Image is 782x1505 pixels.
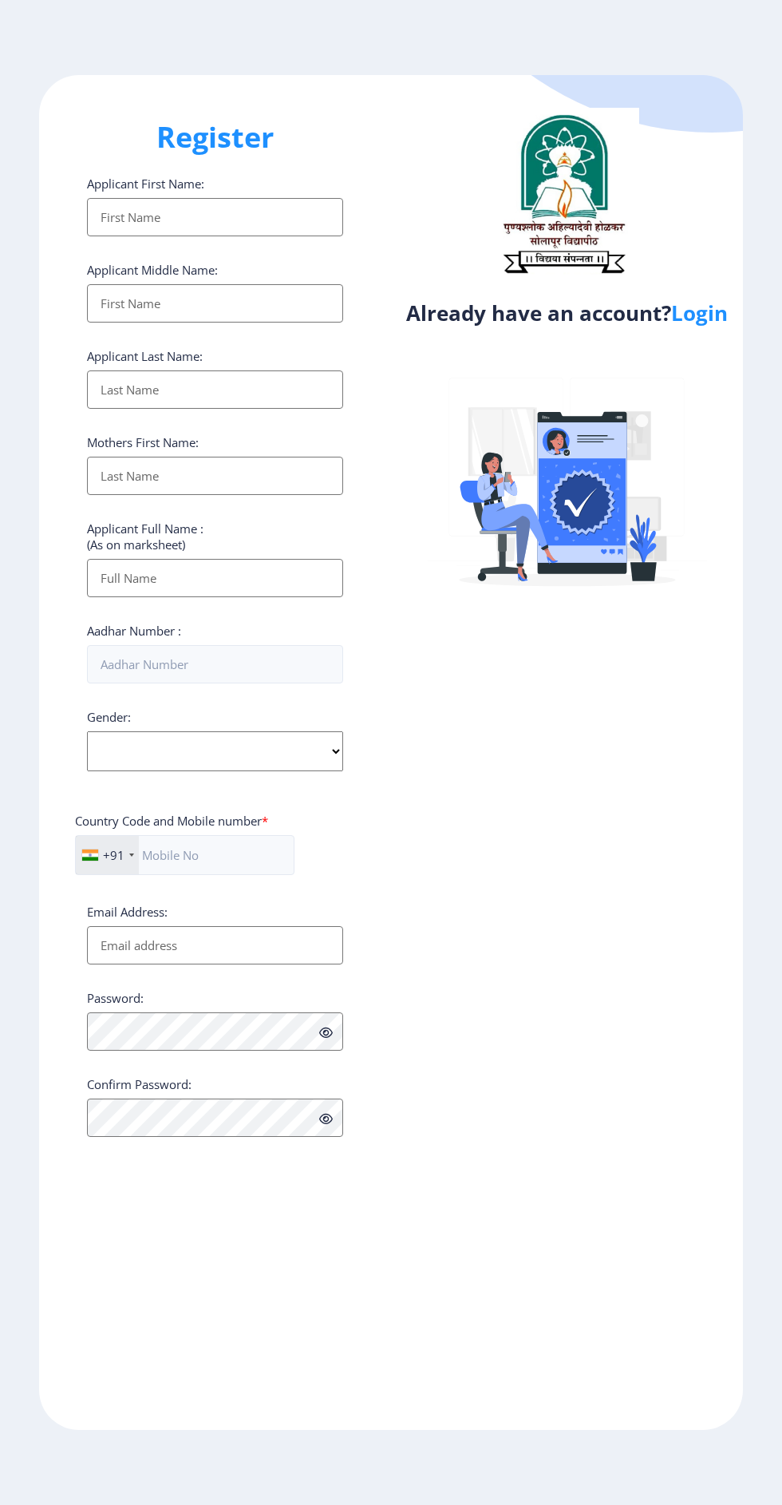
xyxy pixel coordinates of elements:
[87,118,343,156] h1: Register
[87,904,168,920] label: Email Address:
[87,926,343,964] input: Email address
[87,348,203,364] label: Applicant Last Name:
[87,262,218,278] label: Applicant Middle Name:
[87,457,343,495] input: Last Name
[87,1076,192,1092] label: Confirm Password:
[87,709,131,725] label: Gender:
[87,521,203,552] label: Applicant Full Name : (As on marksheet)
[87,370,343,409] input: Last Name
[75,813,268,829] label: Country Code and Mobile number
[87,198,343,236] input: First Name
[87,434,199,450] label: Mothers First Name:
[488,108,639,279] img: logo
[87,559,343,597] input: Full Name
[428,347,707,627] img: Verified-rafiki.svg
[87,623,181,639] label: Aadhar Number :
[76,836,139,874] div: India (भारत): +91
[87,176,204,192] label: Applicant First Name:
[671,299,728,327] a: Login
[87,284,343,323] input: First Name
[403,300,731,326] h4: Already have an account?
[103,847,124,863] div: +91
[87,990,144,1006] label: Password:
[87,645,343,683] input: Aadhar Number
[75,835,294,875] input: Mobile No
